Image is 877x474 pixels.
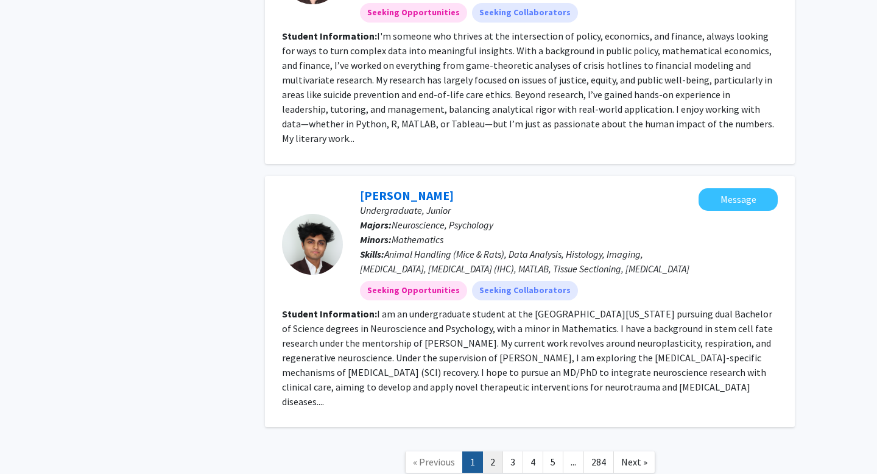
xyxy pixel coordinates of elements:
[472,281,578,300] mat-chip: Seeking Collaborators
[360,248,384,260] b: Skills:
[282,30,774,144] fg-read-more: I'm someone who thrives at the intersection of policy, economics, and finance, always looking for...
[360,233,392,246] b: Minors:
[360,219,392,231] b: Majors:
[360,248,689,275] span: Animal Handling (Mice & Rats), Data Analysis, Histology, Imaging, [MEDICAL_DATA], [MEDICAL_DATA] ...
[392,233,443,246] span: Mathematics
[282,30,377,42] b: Student Information:
[360,3,467,23] mat-chip: Seeking Opportunities
[699,188,778,211] button: Message Mohit Patel
[413,456,455,468] span: « Previous
[482,451,503,473] a: 2
[9,419,52,465] iframe: Chat
[462,451,483,473] a: 1
[282,308,377,320] b: Student Information:
[472,3,578,23] mat-chip: Seeking Collaborators
[571,456,576,468] span: ...
[360,204,451,216] span: Undergraduate, Junior
[360,281,467,300] mat-chip: Seeking Opportunities
[523,451,543,473] a: 4
[360,188,454,203] a: [PERSON_NAME]
[583,451,614,473] a: 284
[392,219,493,231] span: Neuroscience, Psychology
[543,451,563,473] a: 5
[613,451,655,473] a: Next
[282,308,773,408] fg-read-more: I am an undergraduate student at the [GEOGRAPHIC_DATA][US_STATE] pursuing dual Bachelor of Scienc...
[502,451,523,473] a: 3
[621,456,647,468] span: Next »
[405,451,463,473] a: Previous Page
